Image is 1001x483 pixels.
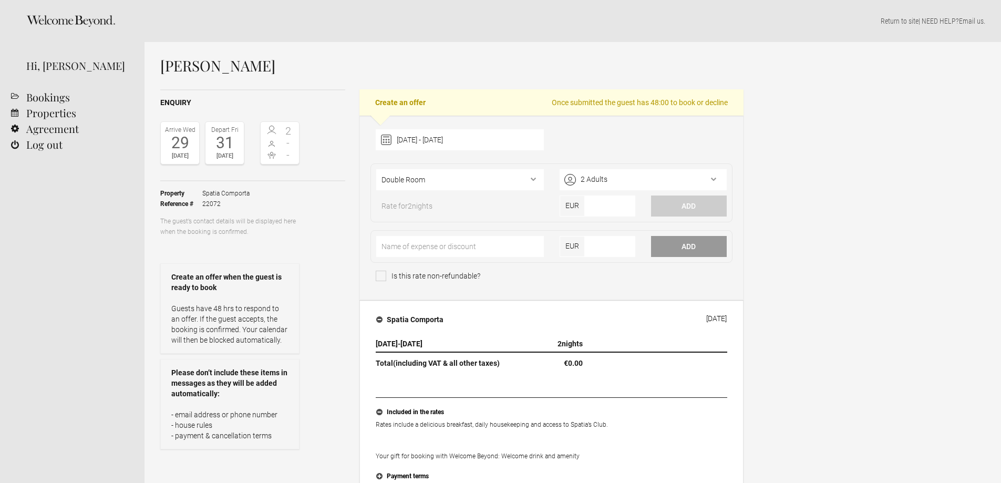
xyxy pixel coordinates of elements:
th: - [376,336,517,352]
div: 29 [163,135,197,151]
h1: [PERSON_NAME] [160,58,744,74]
input: Name of expense or discount [376,236,543,257]
span: EUR [560,196,585,217]
p: Rates include a delicious breakfast, daily housekeeping and access to Spatia’s Club. Your gift fo... [376,419,727,461]
p: | NEED HELP? . [160,16,985,26]
div: [DATE] [706,314,727,323]
span: (including VAT & all other taxes) [393,359,500,367]
span: Is this rate non-refundable? [376,271,480,281]
p: Guests have 48 hrs to respond to an offer. If the guest accepts, the booking is confirmed. Your c... [171,303,288,345]
button: Add [651,196,727,217]
p: The guest’s contact details will be displayed here when the booking is confirmed. [160,216,300,237]
span: 2 [408,202,412,210]
h2: Enquiry [160,97,345,108]
span: Once submitted the guest has 48:00 to book or decline [552,97,728,108]
strong: Create an offer when the guest is ready to book [171,272,288,293]
p: - email address or phone number - house rules - payment & cancellation terms [171,409,288,441]
div: Arrive Wed [163,125,197,135]
span: [DATE] [376,340,398,348]
span: EUR [560,236,585,257]
div: [DATE] [208,151,241,161]
button: Add [651,236,727,257]
div: Hi, [PERSON_NAME] [26,58,129,74]
span: [DATE] [400,340,422,348]
div: 31 [208,135,241,151]
span: - [280,138,297,148]
span: 2 [280,126,297,136]
button: Spatia Comporta [DATE] [368,309,735,331]
strong: Property [160,188,202,199]
span: Spatia Comporta [202,188,250,199]
span: 2 [558,340,562,348]
th: nights [517,336,587,352]
h4: Spatia Comporta [376,314,443,325]
a: Email us [959,17,984,25]
strong: Please don’t include these items in messages as they will be added automatically: [171,367,288,399]
button: Included in the rates [376,406,727,419]
span: Rate for nights [376,201,438,217]
h2: Create an offer [359,89,744,116]
span: - [280,150,297,160]
a: Return to site [881,17,919,25]
flynt-currency: €0.00 [564,359,583,367]
div: Depart Fri [208,125,241,135]
strong: Reference # [160,199,202,209]
span: 22072 [202,199,250,209]
th: Total [376,352,517,371]
div: [DATE] [163,151,197,161]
